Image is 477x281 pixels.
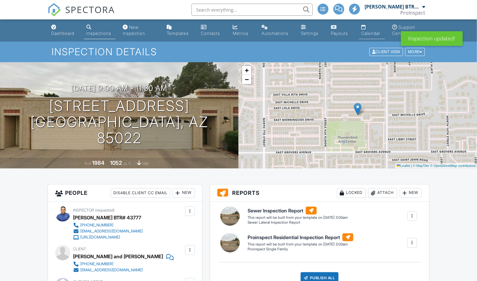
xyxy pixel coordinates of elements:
[259,22,294,39] a: Automations (Advanced)
[369,48,403,56] div: Client View
[92,160,105,166] div: 1984
[73,252,163,261] div: [PERSON_NAME] and [PERSON_NAME]
[95,208,115,212] span: (requested)
[361,31,380,36] div: Calendar
[123,161,132,166] span: sq. ft.
[73,261,169,267] a: [PHONE_NUMBER]
[73,267,169,273] a: [EMAIL_ADDRESS][DOMAIN_NAME]
[201,31,220,36] div: Contacts
[80,268,143,273] div: [EMAIL_ADDRESS][DOMAIN_NAME]
[405,48,425,56] div: More
[48,8,115,21] a: SPECTORA
[365,4,421,10] div: [PERSON_NAME] BTR# 43777
[245,66,249,74] span: +
[301,31,319,36] div: Settings
[248,242,353,247] div: This report will be built from your template on [DATE] 3:00am
[369,49,405,54] a: Client View
[242,66,251,75] a: Zoom in
[233,31,249,36] div: Metrics
[248,207,348,215] h6: Sewer Inspection Report
[73,228,143,234] a: [EMAIL_ADDRESS][DOMAIN_NAME]
[86,31,111,36] div: Inspections
[245,76,249,83] span: −
[48,3,61,16] img: The Best Home Inspection Software - Spectora
[329,22,354,39] a: Payouts
[71,84,167,92] h3: [DATE] 9:00 am - 11:30 am
[401,31,463,46] div: Inspection updated!
[52,46,425,57] h1: Inspection Details
[73,208,94,212] span: Inspector
[80,229,143,234] div: [EMAIL_ADDRESS][DOMAIN_NAME]
[167,31,189,36] div: Templates
[123,25,145,36] div: New Inspection
[248,215,348,220] div: This report will be built from your template on [DATE] 3:00am
[73,247,86,251] span: Client
[48,185,202,202] h3: People
[368,188,397,198] div: Attach
[299,22,324,39] a: Settings
[80,223,113,228] div: [PHONE_NUMBER]
[248,220,348,225] div: Sewer Lateral Inspection Report
[401,10,425,16] div: ProInspect
[120,22,159,39] a: New Inspection
[142,161,149,166] span: slab
[65,3,115,16] span: SPECTORA
[192,4,313,16] input: Search everything...
[411,164,412,168] span: |
[80,235,120,240] div: [URL][DOMAIN_NAME]
[354,103,362,115] img: Marker
[359,22,385,39] a: Calendar
[337,188,366,198] div: Locked
[248,247,353,252] div: Proinspect Single Family
[430,164,475,168] a: © OpenStreetMap contributors
[400,188,422,198] div: New
[73,222,143,228] a: [PHONE_NUMBER]
[413,164,429,168] a: © MapTiler
[248,233,353,241] h6: Proinspect Residential Inspection Report
[110,160,122,166] div: 1052
[80,262,113,266] div: [PHONE_NUMBER]
[397,164,410,168] a: Leaflet
[164,22,194,39] a: Templates
[331,31,348,36] div: Payouts
[262,31,289,36] div: Automations
[242,75,251,84] a: Zoom out
[231,22,254,39] a: Metrics
[84,22,116,39] a: Inspections
[85,161,92,166] span: Built
[73,213,141,222] div: [PERSON_NAME] BTR# 43777
[390,22,428,39] a: Support Center
[210,185,429,202] h3: Reports
[111,188,170,198] div: Disable Client CC Email
[51,31,74,36] div: Dashboard
[392,25,415,36] div: Support Center
[198,22,226,39] a: Contacts
[173,188,195,198] div: New
[49,22,79,39] a: Dashboard
[10,98,229,146] h1: [STREET_ADDRESS] [GEOGRAPHIC_DATA], AZ 85022
[73,234,143,240] a: [URL][DOMAIN_NAME]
